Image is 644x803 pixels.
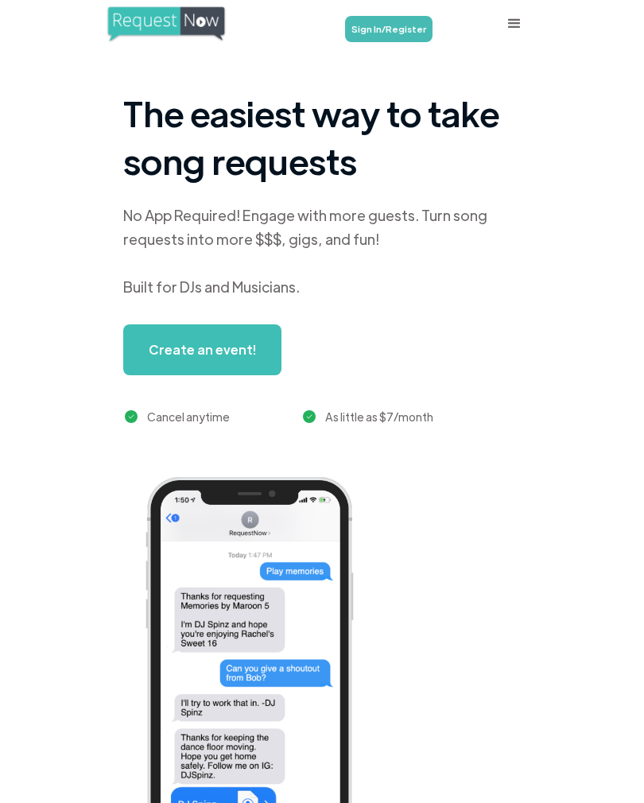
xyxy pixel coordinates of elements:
div: No App Required! Engage with more guests. Turn song requests into more $$$, gigs, and fun! Built ... [123,204,521,299]
img: green checkmark [303,410,316,424]
div: Cancel anytime [147,407,230,426]
a: home [106,5,249,43]
a: Sign In/Register [345,16,433,42]
img: green checkmark [125,410,138,424]
h1: The easiest way to take song requests [123,89,521,184]
div: As little as $7/month [325,407,433,426]
a: Create an event! [123,324,281,375]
